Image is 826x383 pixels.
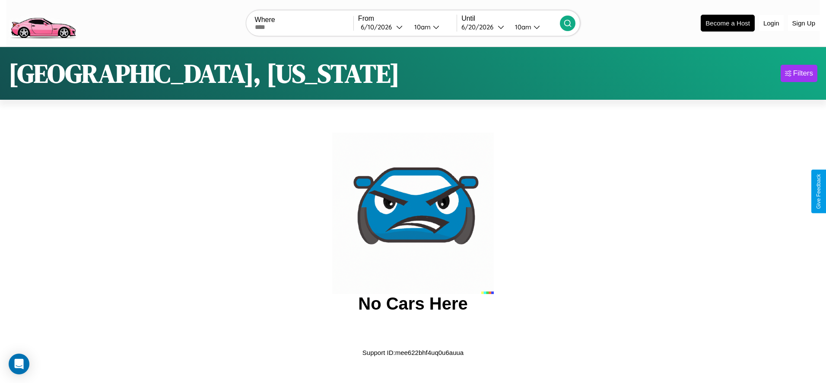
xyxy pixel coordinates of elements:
img: car [332,133,494,294]
div: 6 / 20 / 2026 [461,23,498,31]
div: Give Feedback [816,174,822,209]
img: logo [6,4,79,41]
button: Sign Up [788,15,820,31]
button: Login [759,15,784,31]
button: 10am [508,22,560,32]
label: From [358,15,457,22]
h2: No Cars Here [358,294,467,313]
label: Where [255,16,353,24]
button: Become a Host [701,15,755,32]
p: Support ID: mee622bhf4uq0u6auua [362,347,464,358]
div: Open Intercom Messenger [9,354,29,374]
button: 6/10/2026 [358,22,407,32]
button: Filters [781,65,817,82]
button: 10am [407,22,457,32]
div: 10am [511,23,534,31]
h1: [GEOGRAPHIC_DATA], [US_STATE] [9,56,400,91]
div: 6 / 10 / 2026 [361,23,396,31]
div: 10am [410,23,433,31]
label: Until [461,15,560,22]
div: Filters [793,69,813,78]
